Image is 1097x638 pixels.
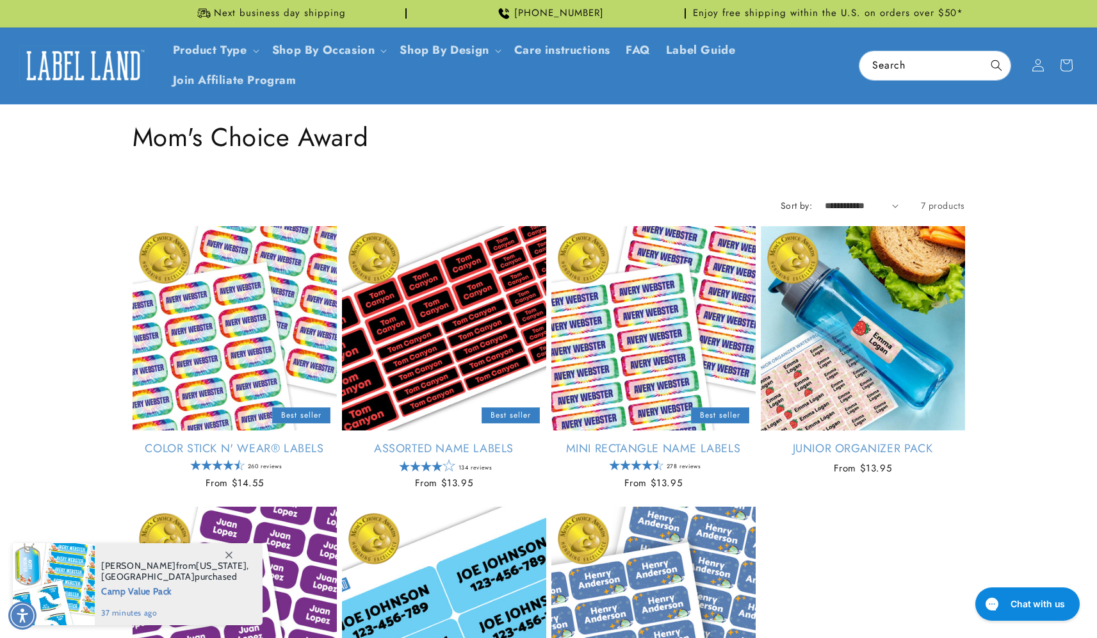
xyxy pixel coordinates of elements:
a: Color Stick N' Wear® Labels [133,441,337,456]
div: Accessibility Menu [8,601,37,630]
iframe: Gorgias live chat messenger [969,583,1084,625]
span: Join Affiliate Program [173,73,297,88]
a: Label Land [15,41,152,90]
h1: Mom's Choice Award [133,120,965,154]
span: from , purchased [101,560,249,582]
a: Care instructions [507,35,618,65]
a: Junior Organizer Pack [761,441,965,456]
span: Care instructions [514,43,610,58]
summary: Product Type [165,35,264,65]
a: Assorted Name Labels [342,441,546,456]
a: Label Guide [658,35,744,65]
span: Enjoy free shipping within the U.S. on orders over $50* [693,7,963,20]
span: Next business day shipping [214,7,346,20]
span: [GEOGRAPHIC_DATA] [101,571,195,582]
a: Shop By Design [400,42,489,58]
span: [PERSON_NAME] [101,560,176,571]
span: Shop By Occasion [272,43,375,58]
a: Product Type [173,42,247,58]
span: Label Guide [666,43,736,58]
span: Camp Value Pack [101,582,249,598]
img: Label Land [19,45,147,85]
label: Sort by: [781,199,812,212]
span: 37 minutes ago [101,607,249,619]
span: [US_STATE] [196,560,247,571]
summary: Shop By Design [392,35,506,65]
summary: Shop By Occasion [264,35,393,65]
button: Search [982,51,1011,79]
a: FAQ [618,35,658,65]
a: Join Affiliate Program [165,65,304,95]
a: Mini Rectangle Name Labels [551,441,756,456]
span: [PHONE_NUMBER] [514,7,604,20]
span: FAQ [626,43,651,58]
span: 7 products [921,199,965,212]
